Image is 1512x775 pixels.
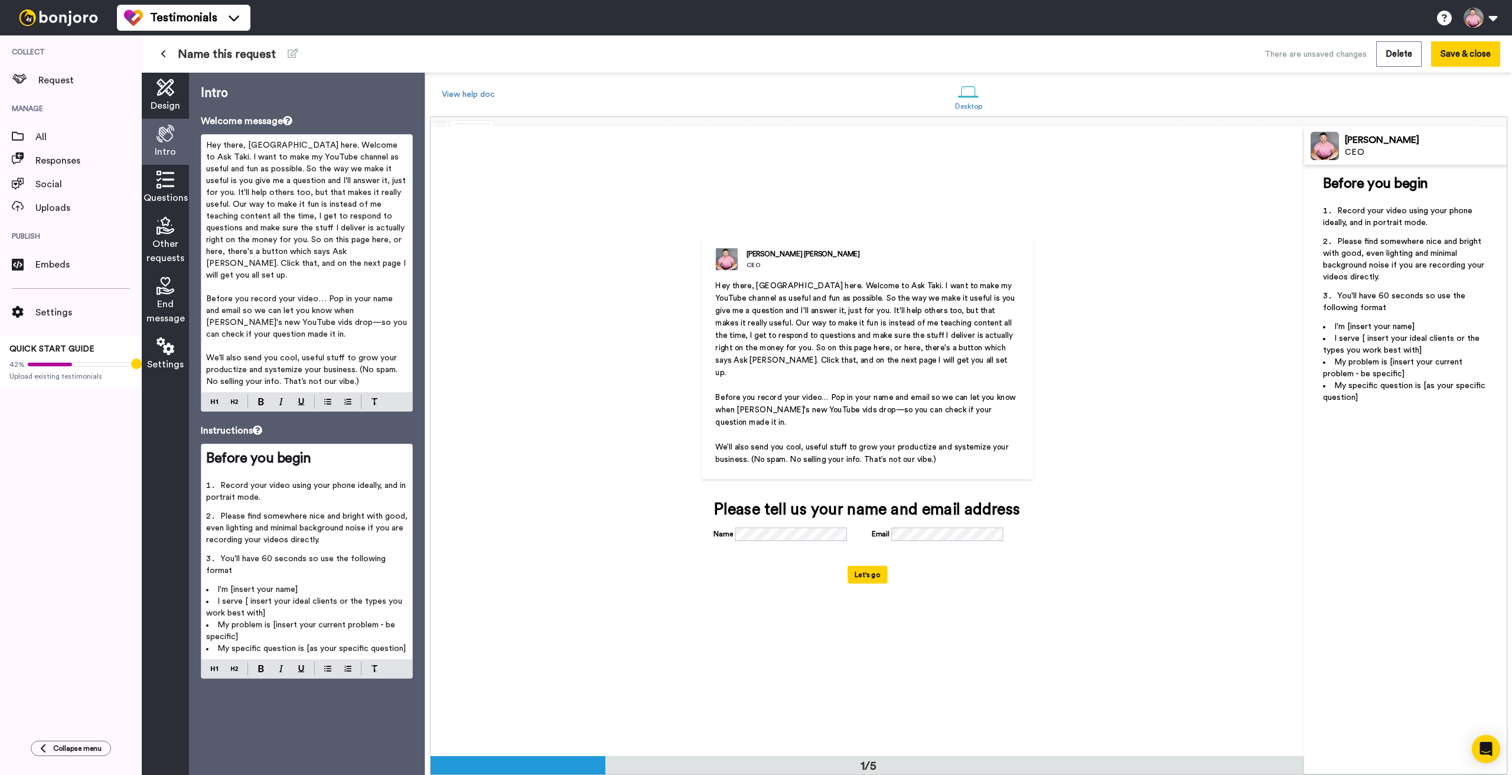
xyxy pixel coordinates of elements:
div: CEO [747,260,860,269]
div: Open Intercom Messenger [1472,735,1500,763]
span: Hey there, [GEOGRAPHIC_DATA] here. Welcome to Ask Taki. I want to make my YouTube channel as usef... [715,282,1017,377]
span: Embeds [35,258,142,272]
span: Name this request [178,46,276,63]
span: You'll have 60 seconds so use the following format [1323,292,1468,312]
span: Testimonials [150,9,217,26]
span: Request [38,73,142,87]
span: End message [146,297,185,325]
img: heading-two-block.svg [231,664,238,673]
img: heading-two-block.svg [231,397,238,406]
span: I serve [ insert your ideal clients or the types you work best with] [1323,334,1482,354]
img: bj-logo-header-white.svg [14,9,103,26]
span: Other requests [146,237,184,265]
span: Record your video using your phone ideally, and in portrait mode. [1323,207,1475,227]
span: Questions [144,191,188,205]
span: Settings [147,357,184,372]
img: bulleted-block.svg [324,664,331,673]
img: underline-mark.svg [298,398,305,405]
img: bulleted-block.svg [324,397,331,406]
button: Save & close [1431,41,1500,67]
span: We’ll also send you cool, useful stuff to grow your productize and systemize your business. (No s... [715,443,1011,464]
div: Desktop [955,102,983,110]
img: underline-mark.svg [298,665,305,672]
span: Settings [35,305,142,320]
img: italic-mark.svg [279,398,283,405]
span: We’ll also send you cool, useful stuff to grow your productize and systemize your business. (No s... [206,354,400,386]
span: My problem is [insert your current problem - be specific] [1323,358,1465,378]
span: QUICK START GUIDE [9,345,94,353]
label: Name [713,529,733,539]
p: Intro [201,84,413,102]
button: Collapse menu [31,741,111,756]
img: bold-mark.svg [258,398,264,405]
img: tm-color.svg [124,8,143,27]
span: Responses [35,154,142,168]
span: Design [151,99,180,113]
div: CEO [1345,148,1506,158]
p: Welcome message [201,114,413,128]
span: Before you begin [1323,177,1428,191]
img: numbered-block.svg [344,664,351,673]
div: 1/5 [840,758,897,774]
label: Email [872,529,889,539]
p: Instructions [201,424,413,438]
a: View help doc [442,90,495,99]
span: All [35,130,142,144]
img: CEO [715,248,738,271]
span: Before you begin [206,451,311,465]
span: My problem is [insert your current problem - be specific] [206,621,397,641]
span: Before you record your video… Pop in your name and email so we can let you know when [PERSON_NAME... [206,295,409,338]
div: Please tell us your name and email address [713,501,1021,519]
a: Desktop [949,76,989,116]
span: I'm [insert your name] [1334,323,1415,331]
button: Let's go [848,566,888,584]
span: Hey there, [GEOGRAPHIC_DATA] here. Welcome to Ask Taki. I want to make my YouTube channel as usef... [206,141,408,279]
span: Social [35,177,142,191]
span: Intro [155,145,176,159]
div: [PERSON_NAME] [PERSON_NAME] [747,249,860,260]
div: Tooltip anchor [131,359,142,369]
button: Delete [1376,41,1422,67]
span: I serve [ insert your ideal clients or the types you work best with] [206,597,405,617]
span: Collapse menu [53,744,102,753]
span: I'm [insert your name] [217,585,298,594]
div: There are unsaved changes [1265,48,1367,60]
span: My specific question is [as your specific question] [217,644,406,653]
div: [PERSON_NAME] [1345,135,1506,146]
img: clear-format.svg [371,398,378,405]
span: Uploads [35,201,142,215]
img: heading-one-block.svg [211,664,218,673]
span: Upload existing testimonials [9,372,132,381]
span: Before you record your video… Pop in your name and email so we can let you know when [PERSON_NAME... [715,393,1018,426]
span: Please find somewhere nice and bright with good, even lighting and minimal background noise if yo... [206,512,410,544]
img: Profile Image [1311,132,1339,160]
span: 42% [9,360,25,369]
img: bold-mark.svg [258,665,264,672]
img: numbered-block.svg [344,397,351,406]
span: My specific question is [as your specific question] [1323,382,1488,402]
span: Record your video using your phone ideally, and in portrait mode. [206,481,408,502]
span: You'll have 60 seconds so use the following format [206,555,388,575]
img: italic-mark.svg [279,665,283,672]
img: clear-format.svg [371,665,378,672]
img: heading-one-block.svg [211,397,218,406]
span: Please find somewhere nice and bright with good, even lighting and minimal background noise if yo... [1323,237,1487,281]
